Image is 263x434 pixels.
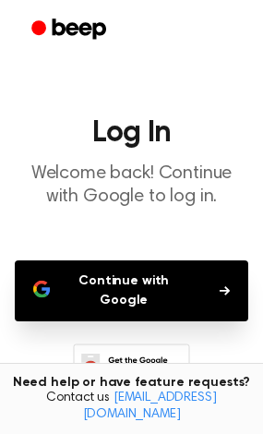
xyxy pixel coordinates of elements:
[15,260,248,321] button: Continue with Google
[11,391,252,423] span: Contact us
[18,12,123,48] a: Beep
[15,118,248,148] h1: Log In
[83,392,217,421] a: [EMAIL_ADDRESS][DOMAIN_NAME]
[15,163,248,209] p: Welcome back! Continue with Google to log in.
